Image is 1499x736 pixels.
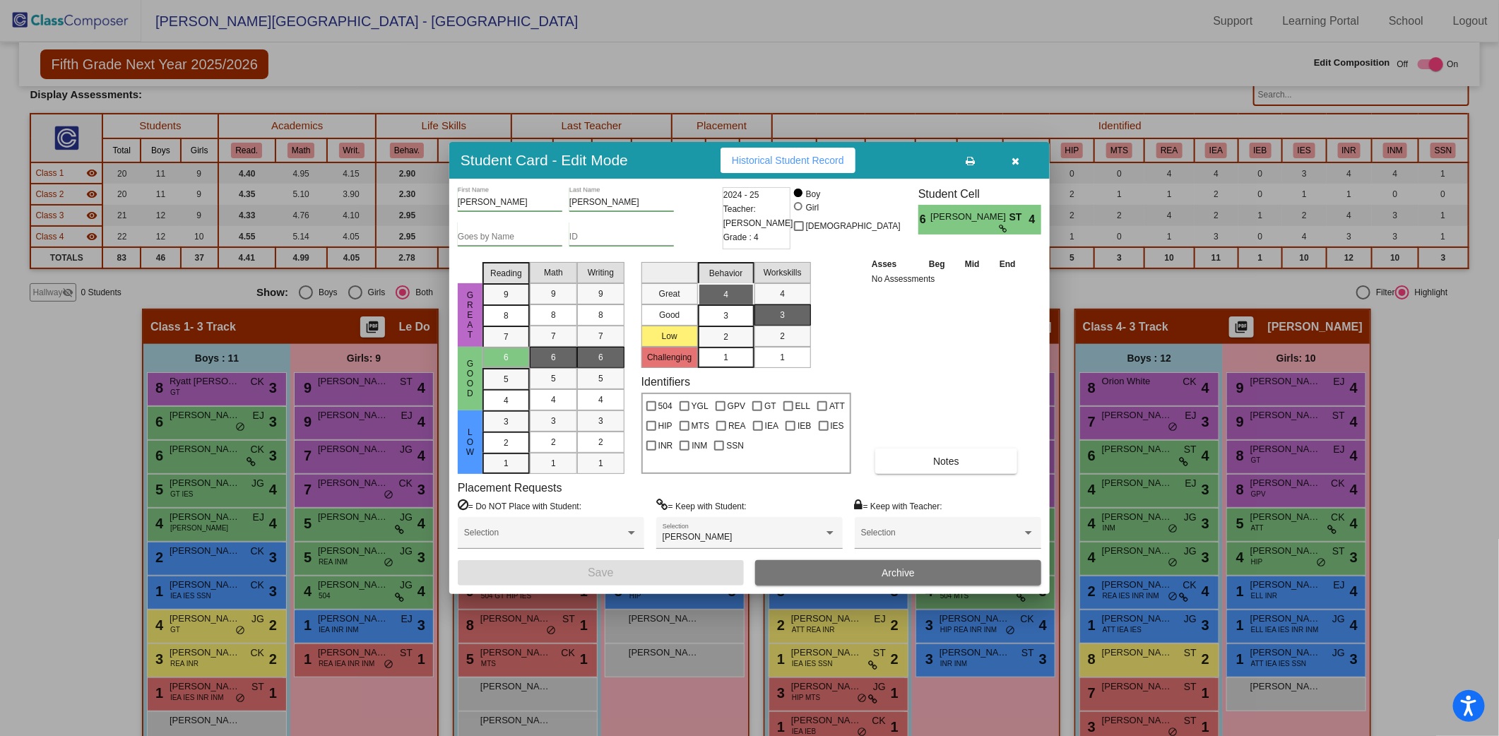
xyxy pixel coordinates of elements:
button: Archive [755,560,1041,586]
span: 7 [551,330,556,343]
span: 5 [504,373,509,386]
span: 7 [504,331,509,343]
span: Reading [490,267,522,280]
span: 1 [598,457,603,470]
span: Great [464,290,477,340]
span: 8 [504,309,509,322]
span: MTS [692,417,709,434]
span: 1 [504,457,509,470]
span: INR [658,437,673,454]
input: goes by name [458,232,562,242]
span: 3 [723,309,728,322]
label: Placement Requests [458,481,562,494]
span: SSN [726,437,744,454]
span: 4 [723,288,728,301]
span: Save [588,566,613,578]
span: Low [464,427,477,457]
span: Math [544,266,563,279]
span: 2 [598,436,603,449]
span: 7 [598,330,603,343]
span: 9 [598,287,603,300]
span: REA [728,417,746,434]
th: Beg [919,256,956,272]
span: [PERSON_NAME] [663,532,733,542]
span: Behavior [709,267,742,280]
span: Good [464,359,477,398]
span: 3 [504,415,509,428]
label: Identifiers [641,375,690,388]
span: 504 [658,398,673,415]
div: Boy [805,188,821,201]
span: 6 [598,351,603,364]
span: 4 [598,393,603,406]
span: 3 [598,415,603,427]
span: Workskills [764,266,802,279]
label: = Keep with Student: [656,499,747,513]
span: 1 [723,351,728,364]
span: [DEMOGRAPHIC_DATA] [806,218,901,235]
th: End [990,256,1026,272]
span: Writing [588,266,614,279]
span: 2 [723,331,728,343]
span: 4 [551,393,556,406]
span: 5 [598,372,603,385]
span: ELL [795,398,810,415]
span: INM [692,437,707,454]
span: ATT [829,398,845,415]
div: Girl [805,201,819,214]
span: 8 [598,309,603,321]
span: GPV [728,398,745,415]
button: Historical Student Record [721,148,855,173]
span: ST [1009,210,1029,225]
span: 8 [551,309,556,321]
h3: Student Card - Edit Mode [461,151,628,169]
span: 9 [551,287,556,300]
span: 2 [780,330,785,343]
label: = Do NOT Place with Student: [458,499,581,513]
span: 9 [504,288,509,301]
span: [PERSON_NAME] [930,210,1009,225]
span: IES [831,417,844,434]
span: GT [764,398,776,415]
th: Asses [868,256,919,272]
span: Historical Student Record [732,155,844,166]
span: 3 [780,309,785,321]
th: Mid [955,256,989,272]
span: 4 [780,287,785,300]
span: Archive [882,567,915,578]
button: Save [458,560,744,586]
button: Notes [875,449,1017,474]
span: 4 [1029,211,1041,228]
label: = Keep with Teacher: [855,499,942,513]
span: 4 [504,394,509,407]
span: YGL [692,398,709,415]
span: 6 [918,211,930,228]
h3: Student Cell [918,187,1041,201]
span: 6 [504,351,509,364]
span: Grade : 4 [723,230,759,244]
span: IEA [765,417,778,434]
span: 1 [780,351,785,364]
span: 3 [551,415,556,427]
span: 1 [551,457,556,470]
span: 2024 - 25 [723,188,759,202]
span: Teacher: [PERSON_NAME] [723,202,793,230]
span: 2 [504,437,509,449]
span: 5 [551,372,556,385]
td: No Assessments [868,272,1026,286]
span: Notes [933,456,959,467]
span: HIP [658,417,673,434]
span: 2 [551,436,556,449]
span: 6 [551,351,556,364]
span: IEB [798,417,811,434]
